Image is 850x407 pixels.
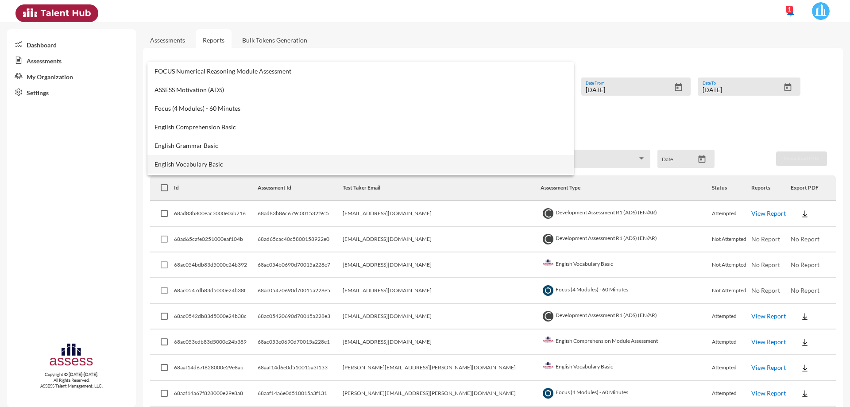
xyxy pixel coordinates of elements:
[155,68,567,75] span: FOCUS Numerical Reasoning Module Assessment
[155,124,567,131] span: English Comprehension Basic
[155,161,567,168] span: English Vocabulary Basic
[155,86,567,93] span: ASSESS Motivation (ADS)
[155,142,567,149] span: English Grammar Basic
[155,105,567,112] span: Focus (4 Modules) - 60 Minutes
